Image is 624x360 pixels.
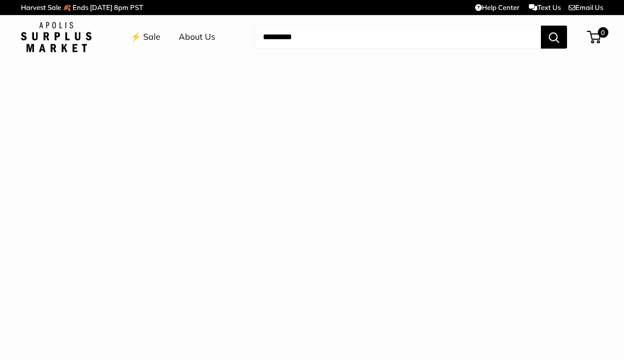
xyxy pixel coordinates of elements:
a: Email Us [569,3,603,11]
a: Text Us [529,3,561,11]
input: Search... [255,26,541,49]
a: Help Center [475,3,519,11]
a: About Us [179,29,215,45]
a: 0 [588,31,601,43]
button: Search [541,26,567,49]
a: ⚡️ Sale [131,29,160,45]
img: Apolis: Surplus Market [21,22,91,52]
span: 0 [598,27,608,38]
